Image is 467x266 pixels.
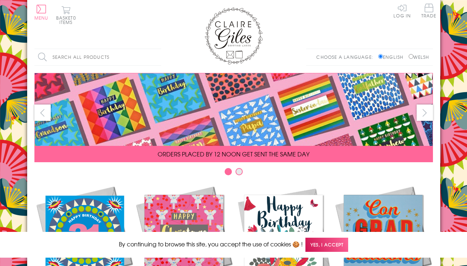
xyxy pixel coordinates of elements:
[421,4,437,18] span: Trade
[59,15,76,25] span: 0 items
[393,4,411,18] a: Log In
[34,49,161,65] input: Search all products
[378,54,407,60] label: English
[305,238,348,252] span: Yes, I accept
[205,7,263,65] img: Claire Giles Greetings Cards
[34,105,51,121] button: prev
[34,5,49,20] button: Menu
[158,150,309,158] span: ORDERS PLACED BY 12 NOON GET SENT THE SAME DAY
[225,168,232,175] button: Carousel Page 1 (Current Slide)
[235,168,243,175] button: Carousel Page 2
[34,15,49,21] span: Menu
[417,105,433,121] button: next
[409,54,429,60] label: Welsh
[154,49,161,65] input: Search
[409,54,413,59] input: Welsh
[421,4,437,19] a: Trade
[34,168,433,179] div: Carousel Pagination
[316,54,377,60] p: Choose a language:
[56,6,76,24] button: Basket0 items
[378,54,383,59] input: English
